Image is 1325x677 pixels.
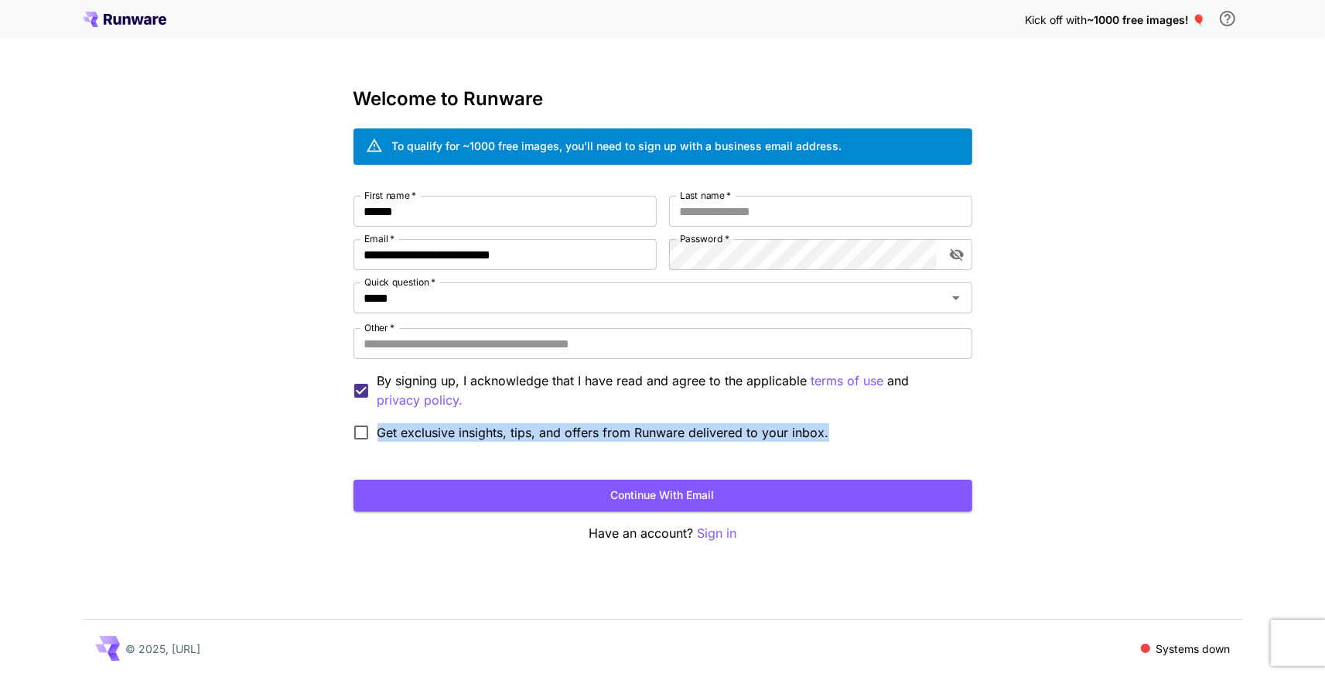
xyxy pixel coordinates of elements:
[680,189,731,202] label: Last name
[697,524,736,543] button: Sign in
[811,371,884,391] button: By signing up, I acknowledge that I have read and agree to the applicable and privacy policy.
[364,232,394,245] label: Email
[1088,13,1206,26] span: ~1000 free images! 🎈
[680,232,729,245] label: Password
[943,241,971,268] button: toggle password visibility
[1026,13,1088,26] span: Kick off with
[392,138,842,154] div: To qualify for ~1000 free images, you’ll need to sign up with a business email address.
[377,391,463,410] p: privacy policy.
[377,423,829,442] span: Get exclusive insights, tips, and offers from Runware delivered to your inbox.
[811,371,884,391] p: terms of use
[1156,641,1231,657] p: Systems down
[945,287,967,309] button: Open
[364,321,394,334] label: Other
[377,391,463,410] button: By signing up, I acknowledge that I have read and agree to the applicable terms of use and
[364,189,416,202] label: First name
[353,524,972,543] p: Have an account?
[377,371,960,410] p: By signing up, I acknowledge that I have read and agree to the applicable and
[353,88,972,110] h3: Welcome to Runware
[364,275,435,289] label: Quick question
[1212,3,1243,34] button: In order to qualify for free credit, you need to sign up with a business email address and click ...
[353,480,972,511] button: Continue with email
[126,641,201,657] p: © 2025, [URL]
